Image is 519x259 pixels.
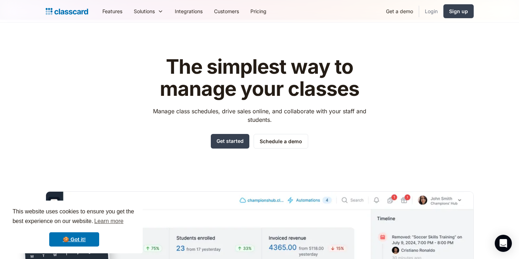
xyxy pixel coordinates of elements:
[128,3,169,19] div: Solutions
[254,134,308,149] a: Schedule a demo
[97,3,128,19] a: Features
[443,4,474,18] a: Sign up
[208,3,245,19] a: Customers
[12,207,136,227] span: This website uses cookies to ensure you get the best experience on our website.
[211,134,249,149] a: Get started
[419,3,443,19] a: Login
[245,3,272,19] a: Pricing
[46,6,88,16] a: home
[495,235,512,252] div: Open Intercom Messenger
[49,232,99,247] a: dismiss cookie message
[146,107,373,124] p: Manage class schedules, drive sales online, and collaborate with your staff and students.
[169,3,208,19] a: Integrations
[93,216,124,227] a: learn more about cookies
[380,3,419,19] a: Get a demo
[449,7,468,15] div: Sign up
[134,7,155,15] div: Solutions
[146,56,373,100] h1: The simplest way to manage your classes
[6,201,143,253] div: cookieconsent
